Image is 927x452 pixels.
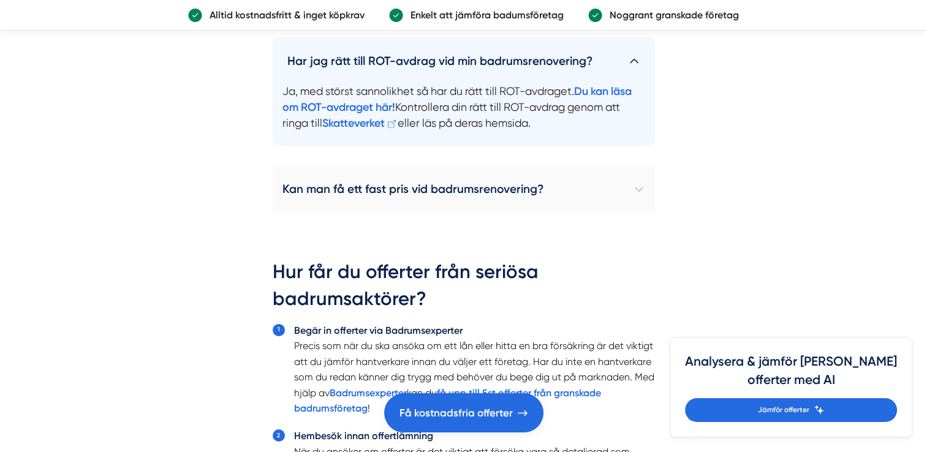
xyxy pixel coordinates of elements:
strong: Begär in offerter via Badrumsexperter [294,325,463,336]
h4: Analysera & jämför [PERSON_NAME] offerter med AI [685,352,897,398]
span: Få kostnadsfria offerter [399,405,513,421]
strong: Skatteverket [322,116,385,130]
span: Jämför offerter [758,404,809,416]
a: få upp till 5st offerter från granskade badrumsföretag [294,387,601,414]
h2: Hur får du offerter från seriösa badrumsaktörer? [273,258,655,320]
a: Skatteverket [322,116,398,129]
a: Du kan läsa om ROT-avdraget här! [282,85,632,113]
a: Badrumsexperter [330,387,407,399]
li: Precis som när du ska ansöka om ett lån eller hitta en bra försäkring är det viktigt att du jämfö... [294,323,655,416]
p: Ja, med störst sannolikhet så har du rätt till ROT-avdraget. Kontrollera din rätt till ROT-avdrag... [273,75,655,146]
p: Noggrant granskade företag [602,7,739,23]
a: Jämför offerter [685,398,897,422]
p: Enkelt att jämföra badumsföretag [403,7,564,23]
p: Alltid kostnadsfritt & inget köpkrav [202,7,365,23]
strong: Hembesök innan offertlämning [294,430,433,442]
a: Få kostnadsfria offerter [384,393,543,432]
